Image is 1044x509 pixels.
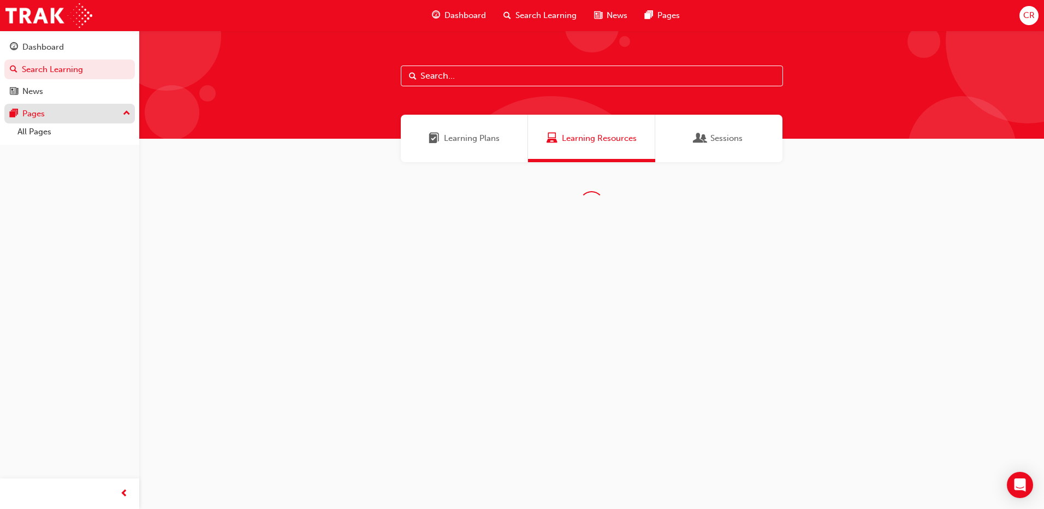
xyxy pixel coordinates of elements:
[4,104,135,124] button: Pages
[695,132,706,145] span: Sessions
[10,65,17,75] span: search-icon
[444,132,500,145] span: Learning Plans
[528,115,655,162] a: Learning ResourcesLearning Resources
[1023,9,1035,22] span: CR
[562,132,637,145] span: Learning Resources
[710,132,743,145] span: Sessions
[10,109,18,119] span: pages-icon
[13,123,135,140] a: All Pages
[123,106,130,121] span: up-icon
[4,60,135,80] a: Search Learning
[22,41,64,54] div: Dashboard
[503,9,511,22] span: search-icon
[4,35,135,104] button: DashboardSearch LearningNews
[429,132,440,145] span: Learning Plans
[607,9,627,22] span: News
[4,37,135,57] a: Dashboard
[594,9,602,22] span: news-icon
[5,3,92,28] img: Trak
[120,487,128,501] span: prev-icon
[409,70,417,82] span: Search
[495,4,585,27] a: search-iconSearch Learning
[1019,6,1039,25] button: CR
[401,115,528,162] a: Learning PlansLearning Plans
[432,9,440,22] span: guage-icon
[423,4,495,27] a: guage-iconDashboard
[4,81,135,102] a: News
[10,87,18,97] span: news-icon
[22,85,43,98] div: News
[10,43,18,52] span: guage-icon
[22,108,45,120] div: Pages
[585,4,636,27] a: news-iconNews
[515,9,577,22] span: Search Learning
[401,66,783,86] input: Search...
[636,4,689,27] a: pages-iconPages
[1007,472,1033,498] div: Open Intercom Messenger
[444,9,486,22] span: Dashboard
[547,132,557,145] span: Learning Resources
[655,115,782,162] a: SessionsSessions
[657,9,680,22] span: Pages
[645,9,653,22] span: pages-icon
